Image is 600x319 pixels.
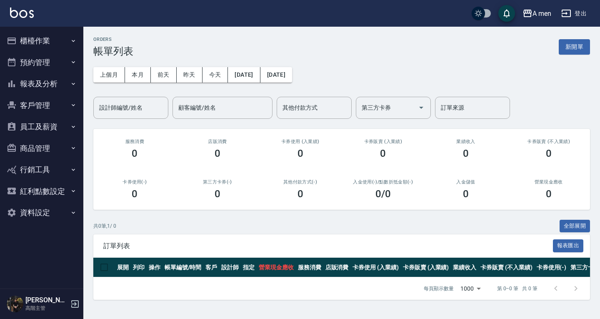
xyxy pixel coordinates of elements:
[115,258,131,277] th: 展開
[215,188,220,200] h3: 0
[103,242,553,250] span: 訂單列表
[3,30,80,52] button: 櫃檯作業
[25,296,68,304] h5: [PERSON_NAME]
[457,277,484,300] div: 1000
[215,148,220,159] h3: 0
[177,67,202,83] button: 昨天
[297,188,303,200] h3: 0
[435,139,497,144] h2: 業績收入
[93,45,133,57] h3: 帳單列表
[3,202,80,224] button: 資料設定
[25,304,68,312] p: 高階主管
[162,258,204,277] th: 帳單編號/時間
[269,139,332,144] h2: 卡券使用 (入業績)
[553,239,584,252] button: 報表匯出
[93,222,116,230] p: 共 0 筆, 1 / 0
[131,258,147,277] th: 列印
[478,258,534,277] th: 卡券販賣 (不入業績)
[519,5,555,22] button: A men
[103,179,166,185] h2: 卡券使用(-)
[186,139,249,144] h2: 店販消費
[151,67,177,83] button: 前天
[553,241,584,249] a: 報表匯出
[415,101,428,114] button: Open
[517,139,580,144] h2: 卡券販賣 (不入業績)
[203,258,219,277] th: 客戶
[559,39,590,55] button: 新開單
[532,8,551,19] div: A men
[103,139,166,144] h3: 服務消費
[3,116,80,138] button: 員工及薪資
[93,37,133,42] h2: ORDERS
[3,138,80,159] button: 商品管理
[451,258,478,277] th: 業績收入
[7,296,23,312] img: Person
[546,188,552,200] h3: 0
[498,5,515,22] button: save
[535,258,569,277] th: 卡券使用(-)
[202,67,228,83] button: 今天
[546,148,552,159] h3: 0
[3,73,80,95] button: 報表及分析
[296,258,323,277] th: 服務消費
[435,179,497,185] h2: 入金儲值
[186,179,249,185] h2: 第三方卡券(-)
[352,179,415,185] h2: 入金使用(-) /點數折抵金額(-)
[401,258,451,277] th: 卡券販賣 (入業績)
[350,258,401,277] th: 卡券使用 (入業績)
[497,285,537,292] p: 第 0–0 筆 共 0 筆
[375,188,391,200] h3: 0 /0
[93,67,125,83] button: 上個月
[228,67,260,83] button: [DATE]
[559,43,590,50] a: 新開單
[352,139,415,144] h2: 卡券販賣 (入業績)
[257,258,296,277] th: 營業現金應收
[560,220,590,233] button: 全部展開
[424,285,454,292] p: 每頁顯示數量
[558,6,590,21] button: 登出
[3,95,80,116] button: 客戶管理
[132,148,137,159] h3: 0
[297,148,303,159] h3: 0
[260,67,292,83] button: [DATE]
[323,258,351,277] th: 店販消費
[269,179,332,185] h2: 其他付款方式(-)
[10,8,34,18] img: Logo
[463,188,469,200] h3: 0
[3,181,80,202] button: 紅利點數設定
[463,148,469,159] h3: 0
[517,179,580,185] h2: 營業現金應收
[3,52,80,73] button: 預約管理
[219,258,241,277] th: 設計師
[147,258,162,277] th: 操作
[3,159,80,181] button: 行銷工具
[125,67,151,83] button: 本月
[132,188,137,200] h3: 0
[241,258,257,277] th: 指定
[380,148,386,159] h3: 0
